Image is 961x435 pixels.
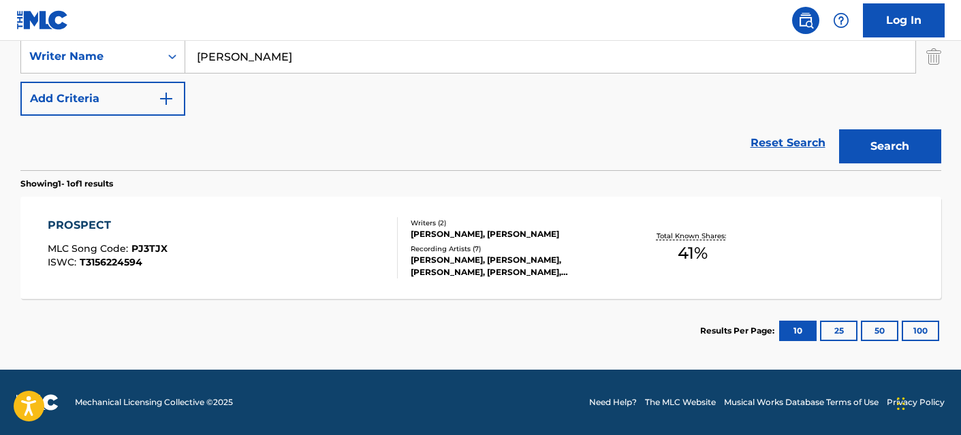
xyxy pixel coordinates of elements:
div: Recording Artists ( 7 ) [411,244,616,254]
a: Musical Works Database Terms of Use [724,396,879,408]
p: Total Known Shares: [657,231,729,241]
span: MLC Song Code : [48,242,131,255]
iframe: Chat Widget [893,370,961,435]
img: help [833,12,849,29]
p: Showing 1 - 1 of 1 results [20,178,113,190]
button: Search [839,129,941,163]
div: Drag [897,383,905,424]
a: PROSPECTMLC Song Code:PJ3TJXISWC:T3156224594Writers (2)[PERSON_NAME], [PERSON_NAME]Recording Arti... [20,197,941,299]
img: MLC Logo [16,10,69,30]
button: 100 [902,321,939,341]
a: The MLC Website [645,396,716,408]
div: Writer Name [29,48,152,65]
button: 10 [779,321,817,341]
button: 50 [861,321,898,341]
span: Mechanical Licensing Collective © 2025 [75,396,233,408]
div: Writers ( 2 ) [411,218,616,228]
img: 9d2ae6d4665cec9f34b9.svg [158,91,174,107]
a: Log In [863,3,945,37]
span: T3156224594 [80,256,142,268]
p: Results Per Page: [700,325,778,337]
button: 25 [820,321,857,341]
span: ISWC : [48,256,80,268]
button: Add Criteria [20,82,185,116]
img: search [798,12,814,29]
a: Privacy Policy [887,396,945,408]
a: Need Help? [589,396,637,408]
a: Public Search [792,7,819,34]
img: Delete Criterion [926,39,941,74]
img: logo [16,394,59,410]
span: 41 % [678,241,708,265]
div: [PERSON_NAME], [PERSON_NAME], [PERSON_NAME], [PERSON_NAME], [PERSON_NAME] [411,254,616,278]
div: PROSPECT [48,217,168,233]
a: Reset Search [744,128,832,158]
span: PJ3TJX [131,242,168,255]
div: Help [828,7,855,34]
div: [PERSON_NAME], [PERSON_NAME] [411,228,616,240]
